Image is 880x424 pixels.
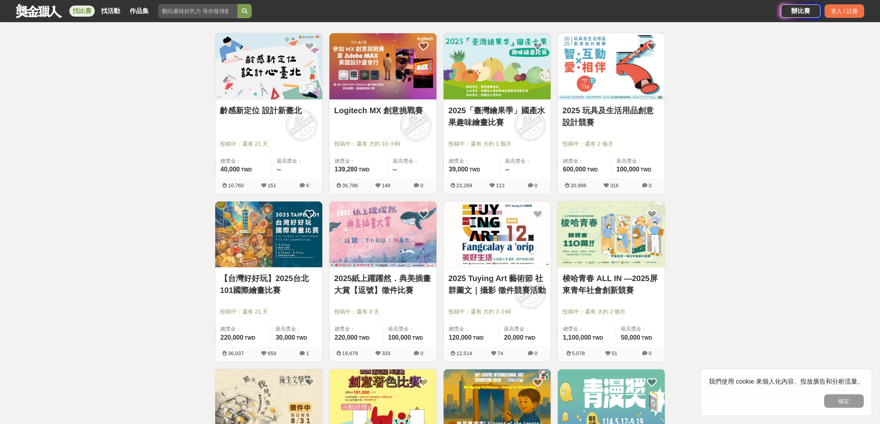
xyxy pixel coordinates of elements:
span: 316 [610,183,619,188]
span: 總獎金： [335,325,378,333]
div: 登入 / 註冊 [825,4,864,18]
span: 總獎金： [563,157,606,165]
span: TWD [359,335,369,341]
span: 220,000 [220,334,243,341]
span: 1 [306,350,309,356]
span: 投稿中：還有 21 天 [220,140,318,148]
span: TWD [592,335,603,341]
span: 0 [649,183,651,188]
span: 最高獎金： [388,325,432,333]
span: 36,037 [228,350,244,356]
span: 投稿中：還有 21 天 [220,308,318,316]
span: 投稿中：還有 大約 3 小時 [448,308,546,316]
a: 【台灣好好玩】2025台北101國際繪畫比賽 [220,272,318,296]
a: 2025「臺灣繪果季」國產水果趣味繪畫比賽 [448,105,546,128]
span: 0 [534,183,537,188]
span: 最高獎金： [393,157,432,165]
span: TWD [469,167,480,173]
span: 投稿中：還有 3 天 [334,308,432,316]
img: Cover Image [215,202,322,268]
span: 0 [420,350,423,356]
a: 2025紙上躍躍然．典美插畫大賞【逗號】徵件比賽 [334,272,432,296]
span: 12,514 [456,350,472,356]
span: 100,000 [616,166,639,173]
input: 翻玩臺味好乳力 等你發揮創意！ [158,4,237,18]
span: 100,000 [388,334,411,341]
span: 659 [268,350,276,356]
span: 最高獎金： [277,157,318,165]
a: 2025 Tuying Art 藝術節 社群圖文｜攝影 徵件競賽活動 [448,272,546,296]
span: 51 [612,350,617,356]
span: 600,000 [563,166,586,173]
span: 23,269 [456,183,472,188]
span: 最高獎金： [275,325,318,333]
span: -- [505,166,509,173]
span: TWD [245,335,255,341]
img: Cover Image [215,33,322,99]
img: Cover Image [444,202,551,268]
span: 最高獎金： [504,325,546,333]
span: 139,280 [335,166,358,173]
span: TWD [412,335,423,341]
a: 找活動 [98,6,123,17]
a: 齡感新定位 設計新臺北 [220,105,318,116]
a: 梭哈青春 ALL IN —2025屏東青年社會創新競賽 [562,272,660,296]
span: 148 [382,183,390,188]
span: -- [277,166,281,173]
img: Cover Image [444,33,551,99]
span: 總獎金： [449,325,494,333]
span: TWD [359,167,369,173]
img: Cover Image [329,202,436,268]
span: 120,000 [449,334,472,341]
a: 找比賽 [69,6,95,17]
a: Cover Image [329,33,436,100]
a: Logitech MX 創意挑戰賽 [334,105,432,116]
img: Cover Image [329,33,436,99]
span: TWD [641,167,651,173]
span: 36,786 [342,183,358,188]
a: 作品集 [126,6,152,17]
a: Cover Image [444,33,551,100]
span: 5,078 [572,350,585,356]
span: 總獎金： [220,157,267,165]
span: 0 [534,350,537,356]
span: 10,760 [228,183,244,188]
span: 50,000 [621,334,640,341]
span: 20,988 [570,183,586,188]
span: TWD [473,335,484,341]
span: 39,000 [449,166,468,173]
span: 0 [649,350,651,356]
span: 總獎金： [335,157,383,165]
img: Cover Image [558,202,665,268]
a: Cover Image [215,33,322,100]
span: 最高獎金： [616,157,660,165]
span: 最高獎金： [621,325,660,333]
span: 總獎金： [449,157,495,165]
span: 74 [497,350,503,356]
span: 最高獎金： [505,157,546,165]
span: 投稿中：還有 2 個月 [562,140,660,148]
span: 投稿中：還有 大約 2 個月 [562,308,660,316]
span: 220,000 [335,334,358,341]
span: 30,000 [275,334,295,341]
span: 0 [420,183,423,188]
span: 1,100,000 [563,334,591,341]
span: 333 [382,350,390,356]
button: 確定 [824,394,864,408]
span: 總獎金： [220,325,266,333]
span: 6 [306,183,309,188]
a: 辦比賽 [781,4,821,18]
span: TWD [296,335,307,341]
img: Cover Image [558,33,665,99]
span: 總獎金： [563,325,611,333]
span: 投稿中：還有 大約 1 個月 [448,140,546,148]
a: Cover Image [558,33,665,100]
span: 投稿中：還有 大約 10 小時 [334,140,432,148]
span: 40,000 [220,166,240,173]
span: TWD [241,167,252,173]
span: 151 [268,183,276,188]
